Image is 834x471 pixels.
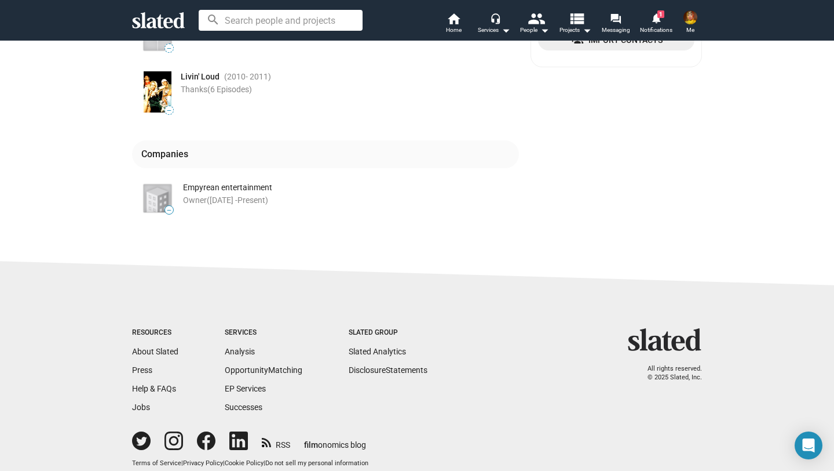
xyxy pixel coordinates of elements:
[224,71,271,82] span: (2010 )
[199,10,363,31] input: Search people and projects
[478,23,510,37] div: Services
[181,85,252,94] span: Thanks
[183,195,207,205] span: Owner
[132,328,178,338] div: Resources
[650,12,661,23] mat-icon: notifications
[676,8,704,38] button: Danny LakerMe
[528,10,544,27] mat-icon: people
[262,433,290,451] a: RSS
[207,85,252,94] span: (6 Episodes)
[207,195,268,205] span: ([DATE] - )
[595,12,636,37] a: Messaging
[165,45,173,52] span: —
[141,148,193,160] div: Companies
[490,13,500,23] mat-icon: headset_mic
[181,459,183,467] span: |
[165,107,173,114] span: —
[636,12,676,37] a: 1Notifications
[225,365,302,375] a: OpportunityMatching
[537,23,551,37] mat-icon: arrow_drop_down
[265,459,368,468] button: Do not sell my personal information
[499,23,513,37] mat-icon: arrow_drop_down
[446,23,462,37] span: Home
[640,23,672,37] span: Notifications
[433,12,474,37] a: Home
[349,347,406,356] a: Slated Analytics
[304,430,366,451] a: filmonomics blog
[225,459,264,467] a: Cookie Policy
[559,23,591,37] span: Projects
[447,12,460,26] mat-icon: home
[580,23,594,37] mat-icon: arrow_drop_down
[514,12,555,37] button: People
[635,365,702,382] p: All rights reserved. © 2025 Slated, Inc.
[568,10,585,27] mat-icon: view_list
[686,23,694,37] span: Me
[349,365,427,375] a: DisclosureStatements
[165,207,173,213] span: —
[225,384,266,393] a: EP Services
[183,459,223,467] a: Privacy Policy
[555,12,595,37] button: Projects
[225,328,302,338] div: Services
[657,10,664,18] span: 1
[132,384,176,393] a: Help & FAQs
[474,12,514,37] button: Services
[264,459,265,467] span: |
[132,403,150,412] a: Jobs
[237,195,265,205] span: Present
[223,459,225,467] span: |
[602,23,630,37] span: Messaging
[183,182,519,193] div: Empyrean entertainment
[144,184,171,212] img: Empyrean entertainment
[683,10,697,24] img: Danny Laker
[132,347,178,356] a: About Slated
[181,71,220,82] span: Livin' Loud
[225,403,262,412] a: Successes
[225,347,255,356] a: Analysis
[246,72,268,81] span: - 2011
[144,71,171,113] img: Poster: Livin' Loud
[520,23,549,37] div: People
[349,328,427,338] div: Slated Group
[795,432,822,459] div: Open Intercom Messenger
[304,440,318,450] span: film
[132,365,152,375] a: Press
[610,13,621,24] mat-icon: forum
[132,459,181,467] a: Terms of Service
